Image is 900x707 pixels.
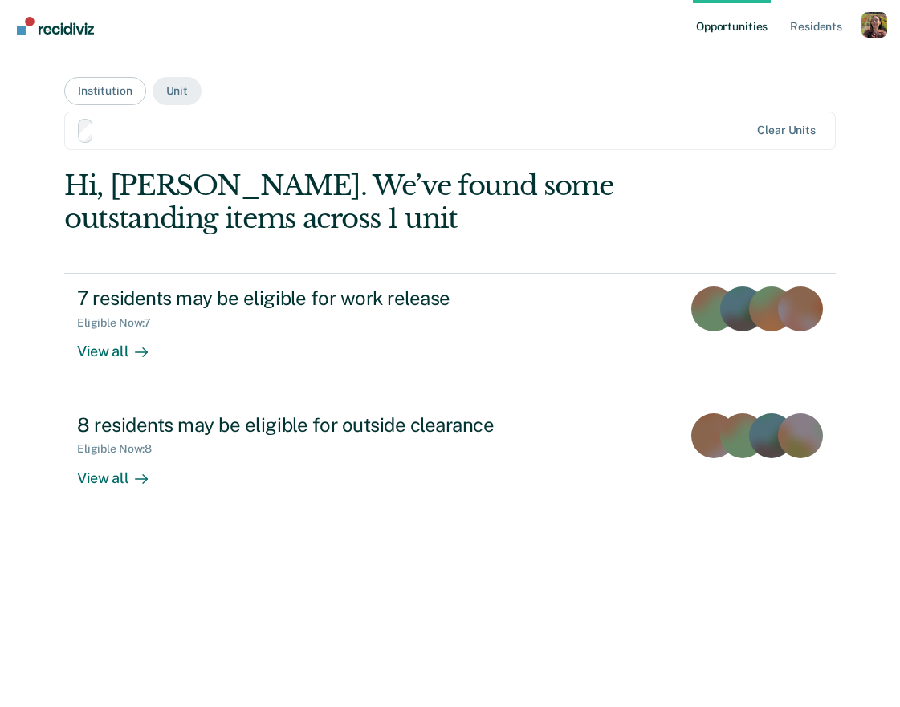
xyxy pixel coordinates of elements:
[845,652,884,691] iframe: Intercom live chat
[77,442,165,456] div: Eligible Now : 8
[77,286,641,310] div: 7 residents may be eligible for work release
[757,124,816,137] div: Clear units
[153,77,202,105] button: Unit
[17,17,94,35] img: Recidiviz
[77,456,167,487] div: View all
[64,400,836,526] a: 8 residents may be eligible for outside clearanceEligible Now:8View all
[64,273,836,400] a: 7 residents may be eligible for work releaseEligible Now:7View all
[64,169,682,235] div: Hi, [PERSON_NAME]. We’ve found some outstanding items across 1 unit
[77,413,641,437] div: 8 residents may be eligible for outside clearance
[77,316,164,330] div: Eligible Now : 7
[64,77,145,105] button: Institution
[77,330,167,361] div: View all
[861,12,887,38] button: Profile dropdown button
